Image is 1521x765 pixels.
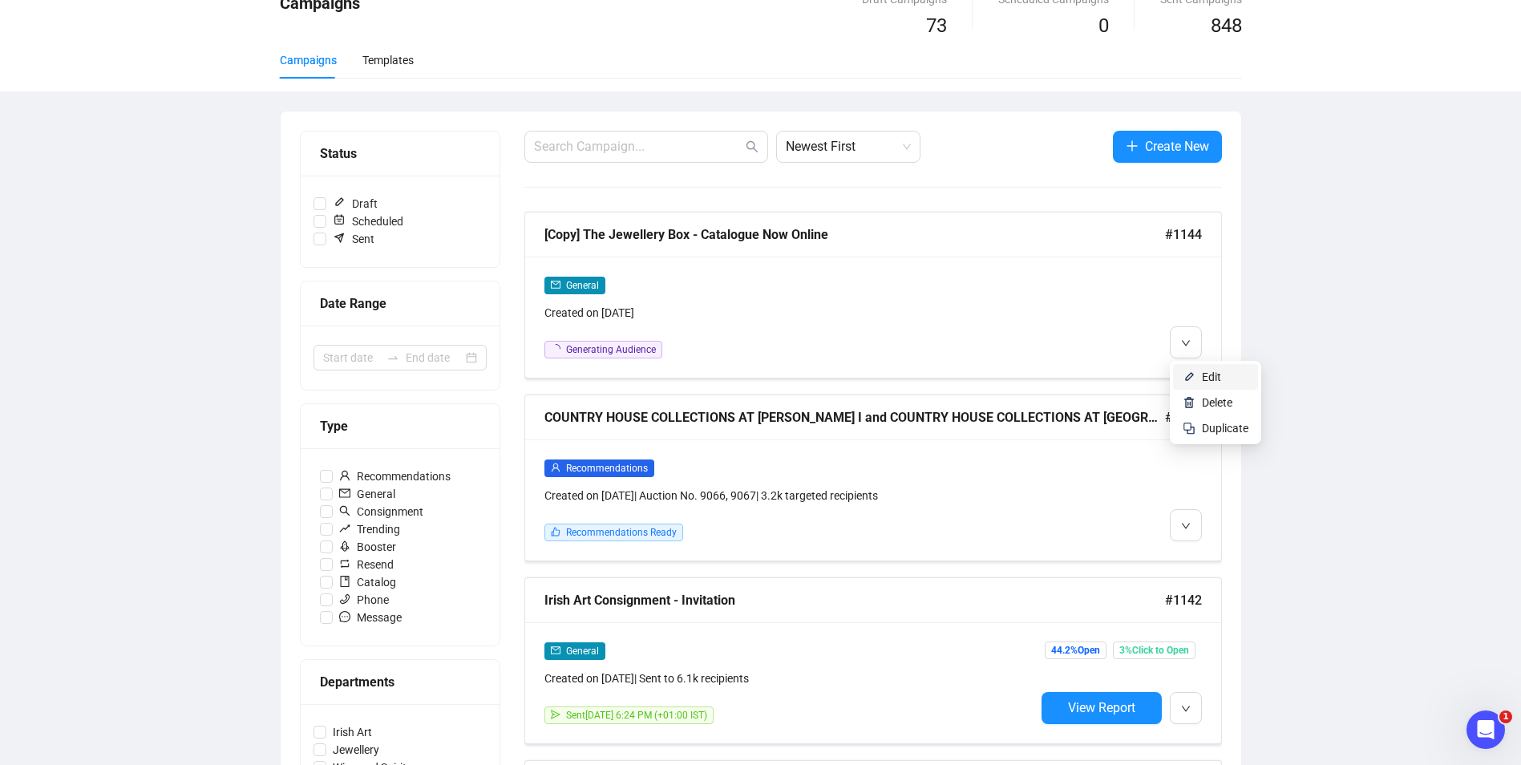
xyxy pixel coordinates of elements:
span: Trending [333,520,407,538]
div: Type [320,416,480,436]
span: loading [548,342,562,356]
span: Catalog [333,573,402,591]
span: General [333,485,402,503]
div: Created on [DATE] | Auction No. 9066, 9067 | 3.2k targeted recipients [544,487,1035,504]
span: retweet [339,558,350,569]
span: down [1181,338,1191,348]
span: 0 [1098,14,1109,37]
div: Departments [320,672,480,692]
span: Sent [326,230,381,248]
input: Search Campaign... [534,137,742,156]
a: [Copy] The Jewellery Box - Catalogue Now Online#1144mailGeneralCreated on [DATE]loadingGenerating... [524,212,1222,378]
span: phone [339,593,350,605]
span: Booster [333,538,402,556]
span: General [566,646,599,657]
span: Newest First [786,132,911,162]
span: Edit [1202,370,1221,383]
iframe: Intercom live chat [1466,710,1505,749]
span: Phone [333,591,395,609]
input: Start date [323,349,380,366]
span: like [551,527,560,536]
span: General [566,280,599,291]
img: svg+xml;base64,PHN2ZyB4bWxucz0iaHR0cDovL3d3dy53My5vcmcvMjAwMC9zdmciIHdpZHRoPSIyNCIgaGVpZ2h0PSIyNC... [1183,422,1195,435]
span: 73 [926,14,947,37]
span: plus [1126,140,1139,152]
span: send [551,710,560,719]
input: End date [406,349,463,366]
span: mail [339,488,350,499]
span: Duplicate [1202,422,1248,435]
span: swap-right [386,351,399,364]
span: #1143 [1165,407,1202,427]
div: Status [320,144,480,164]
a: COUNTRY HOUSE COLLECTIONS AT [PERSON_NAME] I and COUNTRY HOUSE COLLECTIONS AT [GEOGRAPHIC_DATA][P... [524,395,1222,561]
span: search [339,505,350,516]
span: user [339,470,350,481]
span: Scheduled [326,212,410,230]
span: Message [333,609,408,626]
span: Generating Audience [566,344,656,355]
span: message [339,611,350,622]
div: Created on [DATE] | Sent to 6.1k recipients [544,670,1035,687]
span: rise [339,523,350,534]
button: View Report [1042,692,1162,724]
div: Campaigns [280,51,337,69]
span: user [551,463,560,472]
span: Recommendations Ready [566,527,677,538]
span: Sent [DATE] 6:24 PM (+01:00 IST) [566,710,707,721]
span: Irish Art [326,723,378,741]
span: mail [551,646,560,655]
span: Recommendations [566,463,648,474]
span: View Report [1068,700,1135,715]
span: Recommendations [333,467,457,485]
img: svg+xml;base64,PHN2ZyB4bWxucz0iaHR0cDovL3d3dy53My5vcmcvMjAwMC9zdmciIHhtbG5zOnhsaW5rPSJodHRwOi8vd3... [1183,396,1195,409]
span: rocket [339,540,350,552]
div: Templates [362,51,414,69]
span: Draft [326,195,384,212]
span: mail [551,280,560,289]
div: Created on [DATE] [544,304,1035,322]
div: [Copy] The Jewellery Box - Catalogue Now Online [544,225,1165,245]
button: Create New [1113,131,1222,163]
span: Delete [1202,396,1232,409]
span: Create New [1145,136,1209,156]
div: Irish Art Consignment - Invitation [544,590,1165,610]
span: 3% Click to Open [1113,642,1195,659]
span: 848 [1211,14,1242,37]
span: #1144 [1165,225,1202,245]
span: 44.2% Open [1045,642,1106,659]
a: Irish Art Consignment - Invitation#1142mailGeneralCreated on [DATE]| Sent to 6.1k recipientssendS... [524,577,1222,744]
span: Jewellery [326,741,386,759]
div: COUNTRY HOUSE COLLECTIONS AT [PERSON_NAME] I and COUNTRY HOUSE COLLECTIONS AT [GEOGRAPHIC_DATA][P... [544,407,1165,427]
span: down [1181,704,1191,714]
span: down [1181,521,1191,531]
span: book [339,576,350,587]
span: #1142 [1165,590,1202,610]
span: Consignment [333,503,430,520]
span: 1 [1499,710,1512,723]
span: search [746,140,758,153]
img: svg+xml;base64,PHN2ZyB4bWxucz0iaHR0cDovL3d3dy53My5vcmcvMjAwMC9zdmciIHhtbG5zOnhsaW5rPSJodHRwOi8vd3... [1183,370,1195,383]
div: Date Range [320,293,480,314]
span: to [386,351,399,364]
span: Resend [333,556,400,573]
